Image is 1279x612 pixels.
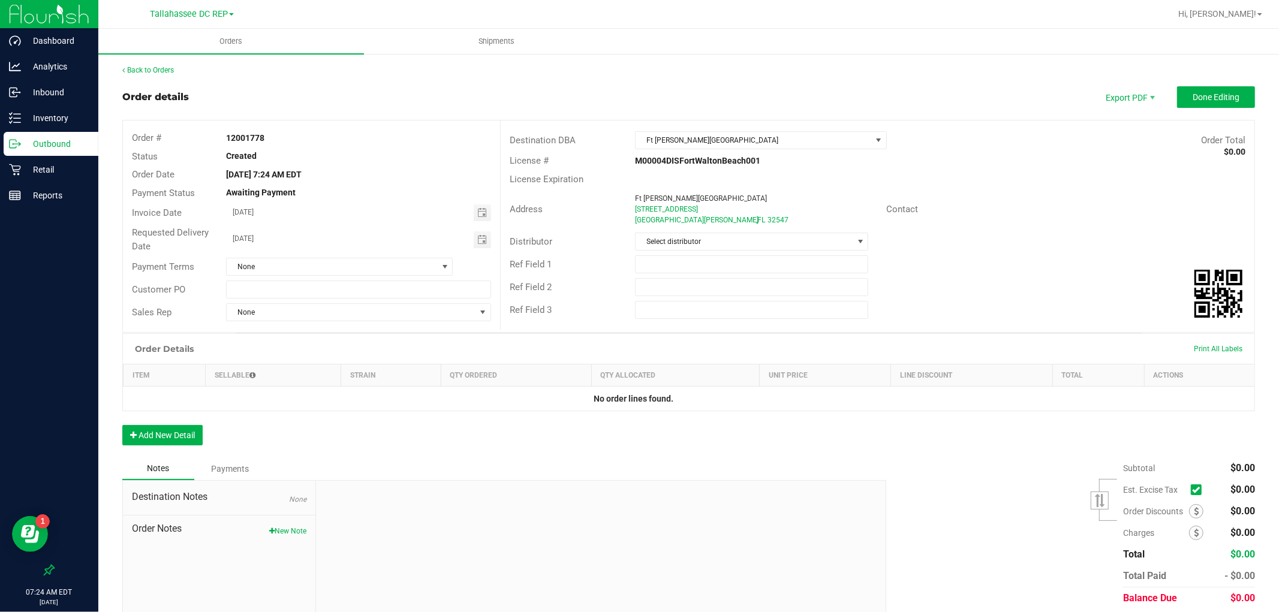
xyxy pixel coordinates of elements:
span: Payment Terms [132,261,194,272]
iframe: Resource center unread badge [35,514,50,529]
strong: No order lines found. [594,394,673,403]
span: Distributor [510,236,552,247]
span: 32547 [768,216,789,224]
span: $0.00 [1230,462,1255,474]
span: Total [1123,548,1145,560]
span: $0.00 [1230,505,1255,517]
span: Total Paid [1123,570,1166,581]
th: Strain [341,364,441,387]
li: Export PDF [1093,86,1165,108]
span: Sales Rep [132,307,171,318]
span: Order Discounts [1123,507,1189,516]
th: Actions [1144,364,1254,387]
p: 07:24 AM EDT [5,587,93,598]
p: [DATE] [5,598,93,607]
p: Inventory [21,111,93,125]
label: Pin the sidebar to full width on large screens [43,564,55,576]
span: Ref Field 2 [510,282,552,293]
span: [GEOGRAPHIC_DATA][PERSON_NAME] [635,216,759,224]
button: Done Editing [1177,86,1255,108]
span: Calculate excise tax [1191,482,1207,498]
button: Add New Detail [122,425,203,445]
span: Requested Delivery Date [132,227,209,252]
span: Hi, [PERSON_NAME]! [1178,9,1256,19]
inline-svg: Inventory [9,112,21,124]
qrcode: 12001778 [1194,270,1242,318]
th: Sellable [205,364,341,387]
span: Order Notes [132,521,306,536]
p: Outbound [21,137,93,151]
span: $0.00 [1230,548,1255,560]
inline-svg: Dashboard [9,35,21,47]
span: Order Total [1201,135,1245,146]
th: Line Discount [891,364,1052,387]
iframe: Resource center [12,516,48,552]
span: Subtotal [1123,463,1155,473]
span: Est. Excise Tax [1123,485,1186,495]
img: Scan me! [1194,270,1242,318]
span: Customer PO [132,284,185,295]
span: FL [757,216,765,224]
span: Ref Field 1 [510,259,552,270]
span: Destination DBA [510,135,576,146]
span: Done Editing [1193,92,1239,102]
span: Toggle calendar [474,204,491,221]
strong: Awaiting Payment [226,188,296,197]
span: Tallahassee DC REP [150,9,228,19]
span: $0.00 [1230,527,1255,538]
inline-svg: Reports [9,189,21,201]
p: Retail [21,162,93,177]
span: License Expiration [510,174,583,185]
span: , [756,216,757,224]
th: Qty Allocated [591,364,760,387]
h1: Order Details [135,344,194,354]
div: Order details [122,90,189,104]
button: New Note [269,526,306,536]
span: Payment Status [132,188,195,198]
a: Back to Orders [122,66,174,74]
strong: [DATE] 7:24 AM EDT [226,170,302,179]
span: Order # [132,132,161,143]
inline-svg: Inbound [9,86,21,98]
span: [STREET_ADDRESS] [635,205,698,213]
span: Ft [PERSON_NAME][GEOGRAPHIC_DATA] [635,194,767,203]
span: Address [510,204,543,215]
span: Balance Due [1123,592,1177,604]
span: Invoice Date [132,207,182,218]
inline-svg: Outbound [9,138,21,150]
div: Notes [122,457,194,480]
span: - $0.00 [1224,570,1255,581]
p: Inbound [21,85,93,100]
a: Orders [98,29,364,54]
span: None [227,304,476,321]
span: $0.00 [1230,484,1255,495]
span: Print All Labels [1194,345,1242,353]
span: Select distributor [636,233,853,250]
span: Ref Field 3 [510,305,552,315]
strong: $0.00 [1224,147,1245,156]
th: Total [1052,364,1144,387]
span: Charges [1123,528,1189,538]
span: Contact [886,204,918,215]
inline-svg: Retail [9,164,21,176]
th: Item [124,364,206,387]
p: Reports [21,188,93,203]
strong: M00004DISFortWaltonBeach001 [635,156,760,165]
strong: Created [226,151,257,161]
span: Orders [204,36,259,47]
div: Payments [194,458,266,480]
span: Order Date [132,169,174,180]
strong: 12001778 [226,133,264,143]
th: Unit Price [760,364,891,387]
span: None [227,258,437,275]
span: Ft [PERSON_NAME][GEOGRAPHIC_DATA] [636,132,871,149]
p: Dashboard [21,34,93,48]
span: License # [510,155,549,166]
span: Status [132,151,158,162]
span: Toggle calendar [474,231,491,248]
span: Destination Notes [132,490,306,504]
a: Shipments [364,29,630,54]
th: Qty Ordered [441,364,591,387]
